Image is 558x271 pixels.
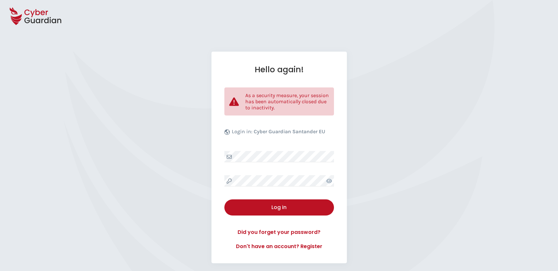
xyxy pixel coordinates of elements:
[232,128,325,138] p: Login in:
[224,228,334,236] a: Did you forget your password?
[224,243,334,250] a: Don't have an account? Register
[224,65,334,75] h1: Hello again!
[254,128,325,135] b: Cyber Guardian Santander EU
[245,92,329,111] p: As a security measure, your session has been automatically closed due to inactivity.
[229,204,329,211] div: Log in
[224,199,334,216] button: Log in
